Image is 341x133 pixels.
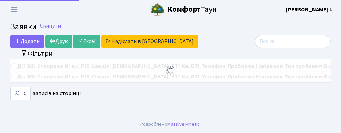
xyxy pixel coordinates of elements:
a: Додати [10,35,44,48]
span: Таун [167,4,217,16]
span: Заявки [10,21,37,33]
a: Скинути [40,23,61,29]
span: Додати [15,38,40,45]
a: [PERSON_NAME] І. [286,6,333,14]
div: Розроблено . [140,120,201,128]
input: Пошук... [255,35,331,48]
label: записів на сторінці [10,87,81,100]
img: logo.png [151,3,165,17]
a: Excel [73,35,100,48]
img: Обробка... [165,65,176,76]
a: Massive Kinetic [167,120,200,128]
button: Переключити навігацію [6,4,23,15]
button: Переключити фільтри [16,48,57,59]
a: Друк [45,35,72,48]
b: Комфорт [167,4,201,15]
select: записів на сторінці [10,87,31,100]
a: Надіслати в [GEOGRAPHIC_DATA] [101,35,198,48]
